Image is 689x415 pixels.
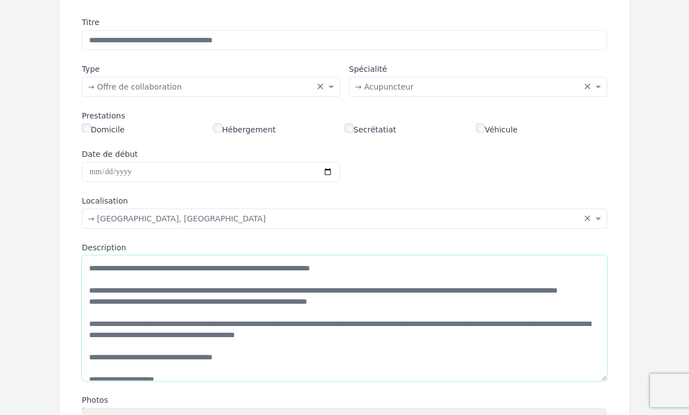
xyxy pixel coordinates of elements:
label: Hébergement [213,123,275,135]
input: Hébergement [213,123,222,132]
input: Secrétatiat [344,123,353,132]
span: Clear all [583,81,593,92]
label: Véhicule [476,123,518,135]
label: Titre [82,17,607,28]
label: Spécialité [349,63,607,75]
label: Date de début [82,149,340,160]
label: Description [82,242,607,253]
label: Type [82,63,340,75]
input: Domicile [82,123,91,132]
input: Véhicule [476,123,485,132]
span: Clear all [583,213,593,224]
label: Localisation [82,195,607,206]
span: Clear all [316,81,326,92]
div: Prestations [82,110,607,121]
label: Photos [82,394,607,406]
label: Secrétatiat [344,123,396,135]
label: Domicile [82,123,125,135]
